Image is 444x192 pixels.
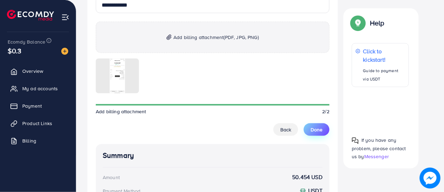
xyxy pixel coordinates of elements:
[22,137,36,144] span: Billing
[363,47,405,64] p: Click to kickstart!
[352,137,406,160] span: If you have any problem, please contact us by
[96,108,146,115] span: Add billing attachment
[5,116,71,130] a: Product Links
[304,123,329,136] button: Done
[22,120,52,127] span: Product Links
[311,126,322,133] span: Done
[166,34,172,40] img: img
[22,85,58,92] span: My ad accounts
[8,38,45,45] span: Ecomdy Balance
[363,67,405,83] p: Guide to payment via USDT
[8,46,22,56] span: $0.3
[5,64,71,78] a: Overview
[173,33,259,41] span: Add billing attachment
[61,13,69,21] img: menu
[5,134,71,148] a: Billing
[5,99,71,113] a: Payment
[103,174,120,181] div: Amount
[22,68,43,75] span: Overview
[22,102,42,109] span: Payment
[224,34,259,41] span: (PDF, JPG, PNG)
[292,173,322,181] strong: 50.454 USD
[5,82,71,95] a: My ad accounts
[273,123,298,136] button: Back
[110,59,125,93] img: img uploaded
[7,10,54,21] img: logo
[322,108,329,115] span: 2/2
[352,137,359,144] img: Popup guide
[280,126,291,133] span: Back
[364,153,389,160] span: Messenger
[103,151,322,160] h4: Summary
[420,168,441,189] img: image
[61,48,68,55] img: image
